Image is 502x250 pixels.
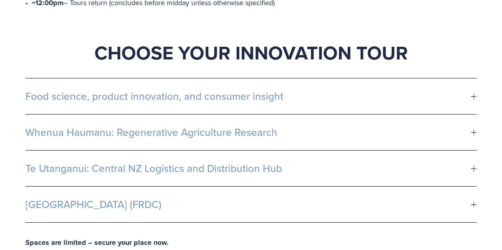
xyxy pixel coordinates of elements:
strong: Spaces are limited – secure your place now. [25,237,169,248]
span: [GEOGRAPHIC_DATA] (FRDC) [25,198,471,210]
span: Whenua Haumanu: Regenerative Agriculture Research [25,126,471,138]
span: Te Utanganui: Central NZ Logistics and Distribution Hub [25,162,471,174]
span: Food science, product innovation, and consumer insight [25,90,471,102]
button: [GEOGRAPHIC_DATA] (FRDC) [25,187,477,222]
button: Whenua Haumanu: Regenerative Agriculture Research [25,115,477,150]
button: Food science, product innovation, and consumer insight [25,78,477,114]
h1: Choose Your Innovation Tour [25,41,477,65]
button: Te Utanganui: Central NZ Logistics and Distribution Hub [25,151,477,186]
